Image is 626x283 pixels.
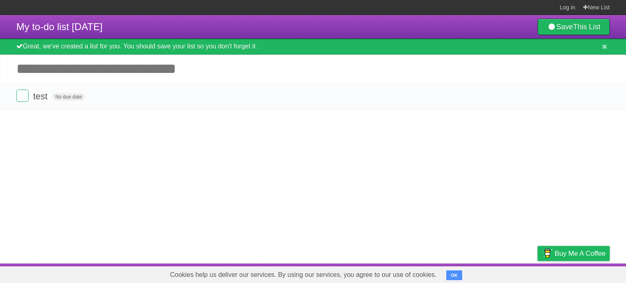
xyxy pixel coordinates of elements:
a: About [429,265,446,281]
a: Suggest a feature [558,265,610,281]
span: No due date [52,93,85,101]
a: Developers [456,265,489,281]
a: Privacy [527,265,548,281]
label: Done [16,90,29,102]
img: Buy me a coffee [542,246,553,260]
span: Cookies help us deliver our services. By using our services, you agree to our use of cookies. [162,267,445,283]
button: OK [446,270,462,280]
a: Buy me a coffee [538,246,610,261]
span: Buy me a coffee [555,246,606,261]
span: My to-do list [DATE] [16,21,103,32]
b: This List [573,23,600,31]
a: Terms [499,265,517,281]
a: SaveThis List [538,19,610,35]
span: test [33,91,49,101]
